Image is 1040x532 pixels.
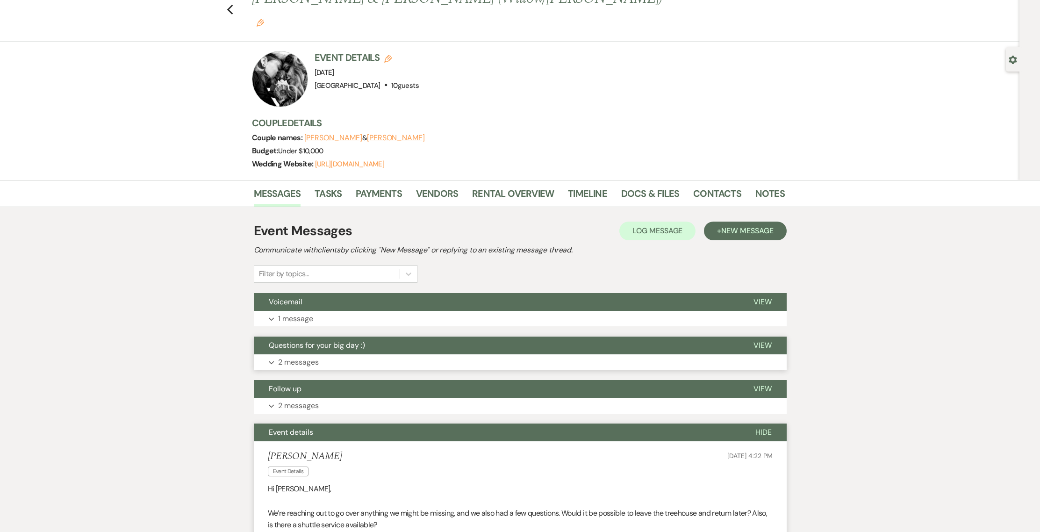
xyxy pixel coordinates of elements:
[254,424,740,441] button: Event details
[739,293,787,311] button: View
[254,398,787,414] button: 2 messages
[252,159,315,169] span: Wedding Website:
[727,452,772,460] span: [DATE] 4:22 PM
[269,384,301,394] span: Follow up
[269,297,302,307] span: Voicemail
[254,186,301,207] a: Messages
[632,226,682,236] span: Log Message
[252,116,775,129] h3: Couple Details
[755,427,772,437] span: Hide
[254,244,787,256] h2: Communicate with clients by clicking "New Message" or replying to an existing message thread.
[315,51,419,64] h3: Event Details
[268,467,309,476] span: Event Details
[416,186,458,207] a: Vendors
[693,186,741,207] a: Contacts
[254,293,739,311] button: Voicemail
[254,311,787,327] button: 1 message
[278,313,313,325] p: 1 message
[753,297,772,307] span: View
[391,81,419,90] span: 10 guests
[755,186,785,207] a: Notes
[367,134,425,142] button: [PERSON_NAME]
[268,451,342,462] h5: [PERSON_NAME]
[753,384,772,394] span: View
[721,226,773,236] span: New Message
[704,222,786,240] button: +New Message
[621,186,679,207] a: Docs & Files
[254,354,787,370] button: 2 messages
[739,380,787,398] button: View
[254,221,352,241] h1: Event Messages
[1009,55,1017,64] button: Open lead details
[619,222,696,240] button: Log Message
[356,186,402,207] a: Payments
[278,400,319,412] p: 2 messages
[753,340,772,350] span: View
[268,507,773,531] p: We’re reaching out to go over anything we might be missing, and we also had a few questions. Woul...
[257,18,264,27] button: Edit
[304,134,362,142] button: [PERSON_NAME]
[315,186,342,207] a: Tasks
[315,159,384,169] a: [URL][DOMAIN_NAME]
[315,68,334,77] span: [DATE]
[269,427,313,437] span: Event details
[252,146,279,156] span: Budget:
[739,337,787,354] button: View
[278,146,323,156] span: Under $10,000
[568,186,607,207] a: Timeline
[304,133,425,143] span: &
[315,81,380,90] span: [GEOGRAPHIC_DATA]
[252,133,304,143] span: Couple names:
[269,340,365,350] span: Questions for your big day :)
[254,380,739,398] button: Follow up
[259,268,309,280] div: Filter by topics...
[268,483,773,495] p: Hi [PERSON_NAME],
[740,424,787,441] button: Hide
[278,356,319,368] p: 2 messages
[472,186,554,207] a: Rental Overview
[254,337,739,354] button: Questions for your big day :)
